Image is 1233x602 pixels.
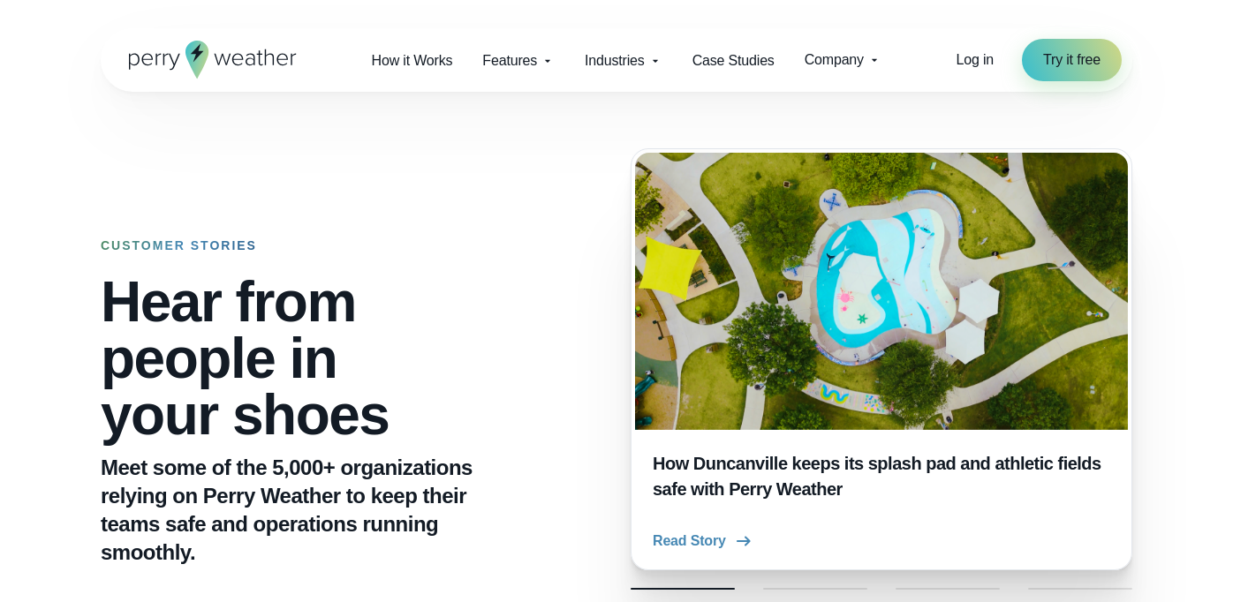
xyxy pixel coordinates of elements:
strong: CUSTOMER STORIES [101,238,257,252]
span: How it Works [372,50,453,71]
span: Company [805,49,864,71]
a: Log in [956,49,994,71]
button: Read Story [653,531,754,552]
span: Case Studies [692,50,775,71]
p: Meet some of the 5,000+ organizations relying on Perry Weather to keep their teams safe and opera... [101,454,514,567]
h1: Hear from people in your shoes [101,274,514,443]
a: How it Works [357,42,468,79]
div: 1 of 4 [631,148,1132,570]
div: slideshow [631,148,1132,570]
a: Case Studies [677,42,790,79]
span: Industries [585,50,645,71]
img: Duncanville Splash Pad [635,153,1128,430]
span: Read Story [653,531,726,552]
span: Features [482,50,537,71]
span: Try it free [1043,49,1101,71]
a: Try it free [1022,39,1122,81]
span: Log in [956,52,994,67]
a: Duncanville Splash Pad How Duncanville keeps its splash pad and athletic fields safe with Perry W... [631,148,1132,570]
h3: How Duncanville keeps its splash pad and athletic fields safe with Perry Weather [653,451,1110,502]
